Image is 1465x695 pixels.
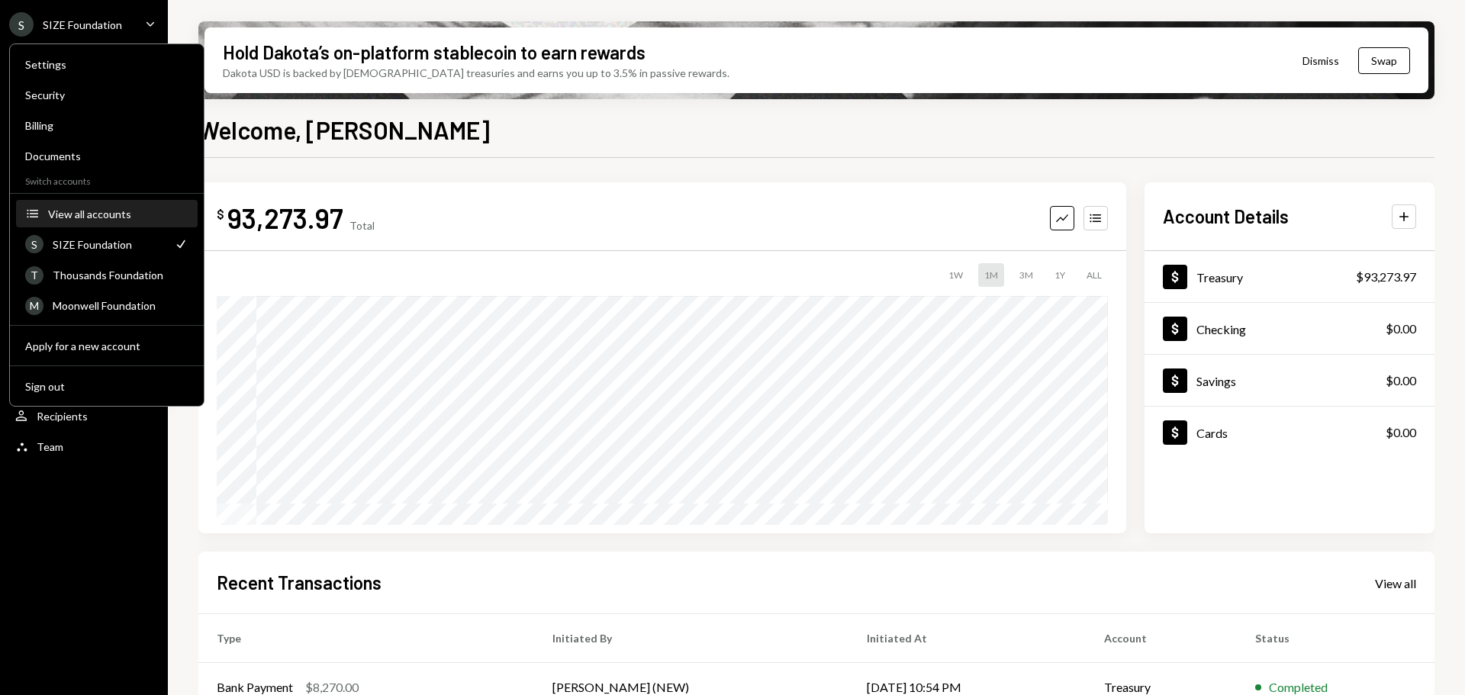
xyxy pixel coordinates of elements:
[1375,574,1416,591] a: View all
[1237,614,1434,663] th: Status
[53,299,188,312] div: Moonwell Foundation
[9,12,34,37] div: S
[223,65,729,81] div: Dakota USD is backed by [DEMOGRAPHIC_DATA] treasuries and earns you up to 3.5% in passive rewards.
[1163,204,1289,229] h2: Account Details
[1386,372,1416,390] div: $0.00
[1356,268,1416,286] div: $93,273.97
[1145,355,1434,406] a: Savings$0.00
[9,433,159,460] a: Team
[978,263,1004,287] div: 1M
[25,297,43,315] div: M
[53,269,188,282] div: Thousands Foundation
[1145,303,1434,354] a: Checking$0.00
[16,333,198,360] button: Apply for a new account
[16,291,198,319] a: MMoonwell Foundation
[16,201,198,228] button: View all accounts
[43,18,122,31] div: SIZE Foundation
[1196,374,1236,388] div: Savings
[1375,576,1416,591] div: View all
[9,402,159,430] a: Recipients
[25,380,188,393] div: Sign out
[53,238,164,251] div: SIZE Foundation
[25,119,188,132] div: Billing
[1196,270,1243,285] div: Treasury
[1386,423,1416,442] div: $0.00
[16,81,198,108] a: Security
[942,263,969,287] div: 1W
[534,614,848,663] th: Initiated By
[25,235,43,253] div: S
[25,266,43,285] div: T
[217,207,224,222] div: $
[1086,614,1237,663] th: Account
[1386,320,1416,338] div: $0.00
[198,614,534,663] th: Type
[16,111,198,139] a: Billing
[25,58,188,71] div: Settings
[217,570,382,595] h2: Recent Transactions
[1145,407,1434,458] a: Cards$0.00
[25,88,188,101] div: Security
[1048,263,1071,287] div: 1Y
[48,208,188,220] div: View all accounts
[1196,322,1246,336] div: Checking
[198,114,490,145] h1: Welcome, [PERSON_NAME]
[1080,263,1108,287] div: ALL
[16,50,198,78] a: Settings
[16,373,198,401] button: Sign out
[1283,43,1358,79] button: Dismiss
[25,339,188,352] div: Apply for a new account
[1145,251,1434,302] a: Treasury$93,273.97
[16,142,198,169] a: Documents
[25,150,188,162] div: Documents
[1013,263,1039,287] div: 3M
[1358,47,1410,74] button: Swap
[1196,426,1228,440] div: Cards
[16,261,198,288] a: TThousands Foundation
[10,172,204,187] div: Switch accounts
[349,219,375,232] div: Total
[227,201,343,235] div: 93,273.97
[37,410,88,423] div: Recipients
[37,440,63,453] div: Team
[223,40,646,65] div: Hold Dakota’s on-platform stablecoin to earn rewards
[848,614,1087,663] th: Initiated At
